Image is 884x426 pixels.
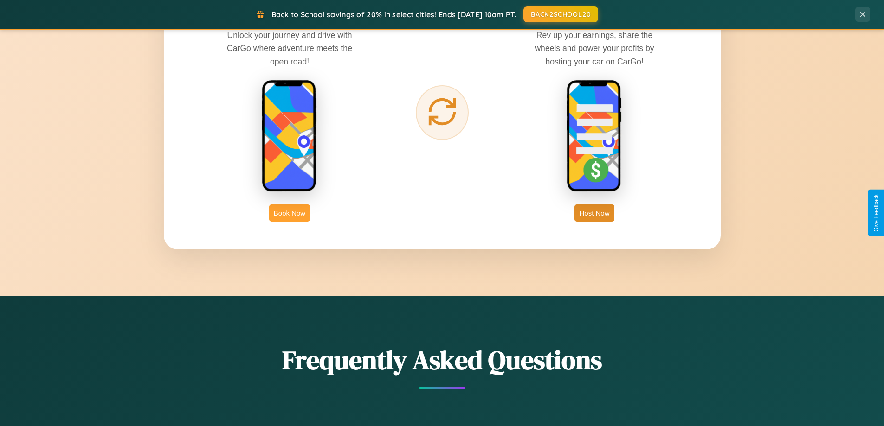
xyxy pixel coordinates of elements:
div: Give Feedback [873,194,879,232]
button: Book Now [269,204,310,222]
p: Unlock your journey and drive with CarGo where adventure meets the open road! [220,29,359,68]
h2: Frequently Asked Questions [164,342,721,378]
button: Host Now [574,204,614,222]
img: host phone [567,80,622,193]
span: Back to School savings of 20% in select cities! Ends [DATE] 10am PT. [271,10,516,19]
img: rent phone [262,80,317,193]
button: BACK2SCHOOL20 [523,6,598,22]
p: Rev up your earnings, share the wheels and power your profits by hosting your car on CarGo! [525,29,664,68]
